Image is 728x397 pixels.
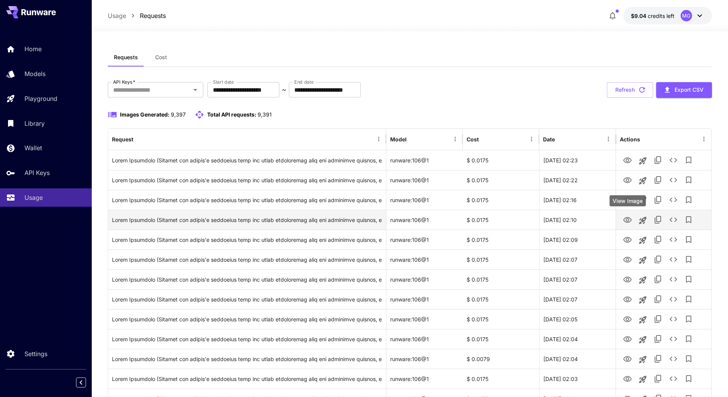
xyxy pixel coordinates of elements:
button: Add to library [681,152,696,168]
div: runware:106@1 [386,210,463,230]
button: Add to library [681,292,696,307]
div: $ 0.0175 [463,150,539,170]
div: 30 Aug, 2025 02:10 [539,210,616,230]
button: Launch in playground [635,213,650,228]
div: 30 Aug, 2025 02:03 [539,369,616,389]
button: Export CSV [656,82,712,98]
button: Launch in playground [635,352,650,367]
button: Launch in playground [635,153,650,169]
div: Request [112,136,133,143]
label: End date [294,79,313,85]
button: Copy TaskUUID [650,232,666,247]
button: View Image [620,192,635,207]
button: Copy TaskUUID [650,331,666,347]
p: Home [24,44,42,53]
div: Click to copy prompt [112,270,382,289]
div: 30 Aug, 2025 02:23 [539,150,616,170]
button: Menu [450,134,460,144]
div: Click to copy prompt [112,250,382,269]
div: Date [543,136,555,143]
button: Add to library [681,331,696,347]
div: $ 0.0175 [463,309,539,329]
button: Launch in playground [635,233,650,248]
div: $ 0.0175 [463,190,539,210]
div: 30 Aug, 2025 02:16 [539,190,616,210]
span: 9,397 [171,111,186,118]
span: Cost [155,54,167,61]
label: Start date [213,79,234,85]
div: Click to copy prompt [112,230,382,250]
button: See details [666,232,681,247]
button: Copy TaskUUID [650,172,666,188]
button: Copy TaskUUID [650,252,666,267]
button: See details [666,351,681,366]
div: runware:106@1 [386,250,463,269]
button: See details [666,212,681,227]
div: $ 0.0175 [463,269,539,289]
div: runware:106@1 [386,309,463,329]
div: Click to copy prompt [112,309,382,329]
button: Sort [556,134,566,144]
p: ~ [282,85,286,94]
button: See details [666,292,681,307]
div: MG [681,10,692,21]
a: Requests [140,11,166,20]
div: $ 0.0079 [463,349,539,369]
button: View Image [620,371,635,386]
button: Launch in playground [635,272,650,288]
div: Click to copy prompt [112,210,382,230]
nav: breadcrumb [108,11,166,20]
button: Refresh [607,82,653,98]
div: runware:106@1 [386,170,463,190]
div: View Image [610,195,646,206]
div: $ 0.0175 [463,210,539,230]
button: Launch in playground [635,332,650,347]
button: Launch in playground [635,372,650,387]
div: $ 0.0175 [463,250,539,269]
button: Add to library [681,172,696,188]
div: Actions [620,136,640,143]
span: Total API requests: [207,111,256,118]
p: Playground [24,94,57,103]
div: $ 0.0175 [463,230,539,250]
div: 30 Aug, 2025 02:04 [539,329,616,349]
button: Launch in playground [635,173,650,188]
button: See details [666,172,681,188]
a: Usage [108,11,126,20]
button: Open [190,84,201,95]
button: Add to library [681,311,696,327]
button: Add to library [681,192,696,207]
div: $ 0.0175 [463,369,539,389]
button: Copy TaskUUID [650,272,666,287]
button: View Image [620,331,635,347]
button: Launch in playground [635,193,650,208]
button: See details [666,152,681,168]
button: See details [666,252,681,267]
div: $ 0.0175 [463,329,539,349]
div: Collapse sidebar [82,376,92,389]
div: $ 0.0175 [463,170,539,190]
div: Click to copy prompt [112,329,382,349]
button: Sort [480,134,490,144]
button: View Image [620,232,635,247]
button: View Image [620,291,635,307]
button: Add to library [681,232,696,247]
div: runware:106@1 [386,289,463,309]
div: runware:106@1 [386,230,463,250]
span: $9.04 [631,13,648,19]
span: Requests [114,54,138,61]
div: runware:106@1 [386,329,463,349]
button: Add to library [681,272,696,287]
button: Collapse sidebar [76,378,86,387]
button: See details [666,272,681,287]
div: runware:106@1 [386,150,463,170]
div: 30 Aug, 2025 02:22 [539,170,616,190]
button: View Image [620,212,635,227]
div: Click to copy prompt [112,369,382,389]
button: See details [666,192,681,207]
div: Click to copy prompt [112,290,382,309]
div: $9.0374 [631,12,674,20]
div: Click to copy prompt [112,151,382,170]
